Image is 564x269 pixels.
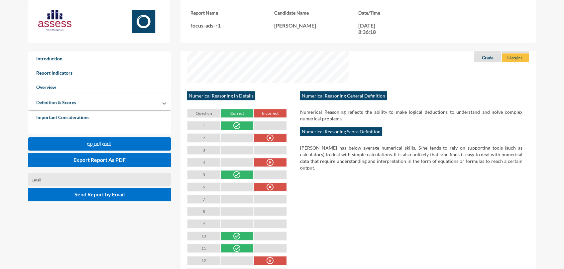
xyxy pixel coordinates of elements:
div: 1 [221,232,253,240]
div: 12 [187,256,220,265]
div: 3 [187,146,220,155]
div: Numerical Reasoning in Details [187,91,255,100]
p: focus-ads-r1 [190,22,274,29]
div: 1 [187,121,220,130]
div: 5 [187,170,220,179]
span: اللغة العربية [87,141,113,147]
a: Report Indicators [28,66,171,80]
p: Correct [220,109,254,118]
div: 7 [187,195,220,204]
div: 0 [254,158,286,167]
div: 11 [187,244,220,253]
button: Export Report As PDF [28,153,171,167]
div: 9 [187,219,220,228]
div: 4 [187,158,220,167]
div: 8 [187,207,220,216]
div: 1 [221,121,253,130]
div: Grade [474,53,502,62]
a: Introduction [28,51,171,66]
div: 10 [187,232,220,240]
div: 1 [221,244,253,252]
p: Question [187,109,220,118]
div: 0 [254,183,286,191]
div: [PERSON_NAME] has below average numerical skills. S/he tends to rely on supporting tools (such as... [300,145,522,171]
div: 2 [187,133,220,142]
img: AssessLogoo.svg [38,10,71,31]
span: Send Report by Email [74,191,125,197]
div: 6 [187,182,220,191]
button: اللغة العربية [28,137,171,151]
div: Numerical Reasoning reflects the ability to make logical deductions to understand and solve compl... [300,109,522,122]
p: [PERSON_NAME] [274,22,358,29]
div: 0 [254,256,286,265]
h3: Candidate Name [274,10,358,16]
a: Definition & Scores [28,95,84,109]
a: Important Considerations [28,110,171,124]
a: Overview [28,80,171,94]
h3: Report Name [190,10,274,16]
span: Export Report As PDF [73,157,126,163]
mat-expansion-panel-header: Definition & Scores [28,94,171,110]
div: 1 [221,170,253,179]
div: Numerical Reasoning Score Definition [300,127,382,136]
h3: Date/Time [358,10,442,16]
p: Incorrect [254,109,287,118]
button: Send Report by Email [28,188,171,201]
div: Numerical Reasoning General Definition [300,91,387,100]
img: Focus.svg [127,10,160,33]
div: 0 [254,134,286,142]
p: [DATE] 8:36:18 [358,22,388,35]
div: Marginal [502,53,529,62]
